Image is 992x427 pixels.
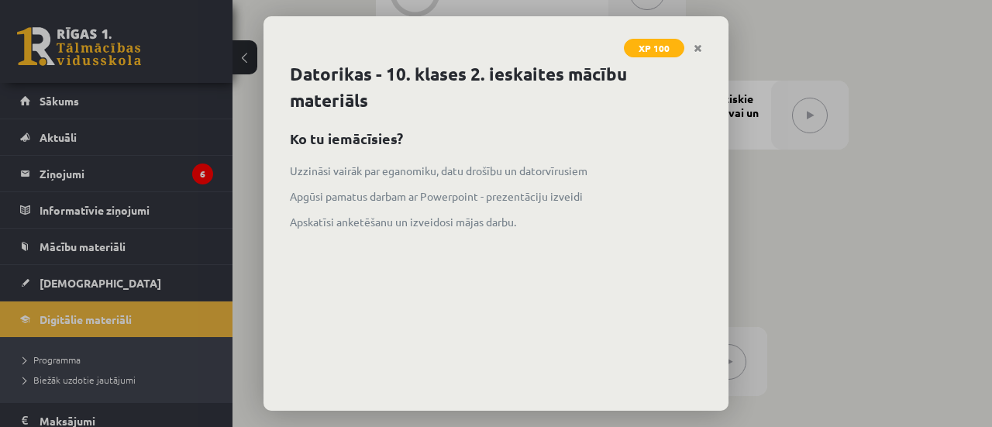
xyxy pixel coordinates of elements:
[684,33,711,64] a: Close
[290,163,702,179] p: Uzzināsi vairāk par eganomiku, datu drošību un datorvīrusiem
[290,188,702,205] p: Apgūsi pamatus darbam ar Powerpoint - prezentāciju izveidi
[290,128,702,149] h2: Ko tu iemācīsies?
[290,214,702,230] p: Apskatīsi anketēšanu un izveidosi mājas darbu.
[624,39,684,57] span: XP 100
[290,61,702,114] h1: Datorikas - 10. klases 2. ieskaites mācību materiāls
